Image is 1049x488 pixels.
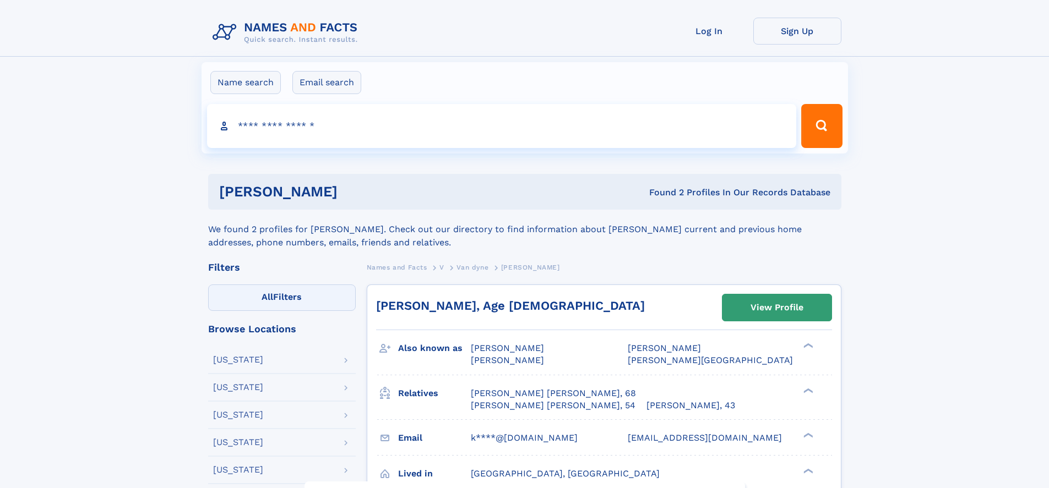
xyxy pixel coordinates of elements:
[208,262,356,272] div: Filters
[471,399,635,412] a: [PERSON_NAME] [PERSON_NAME], 54
[493,187,830,199] div: Found 2 Profiles In Our Records Database
[628,432,782,443] span: [EMAIL_ADDRESS][DOMAIN_NAME]
[208,18,367,47] img: Logo Names and Facts
[219,185,493,199] h1: [PERSON_NAME]
[456,264,488,271] span: Van dyne
[439,260,444,274] a: V
[665,18,753,45] a: Log In
[801,467,814,474] div: ❯
[292,71,361,94] label: Email search
[471,387,636,399] a: [PERSON_NAME] [PERSON_NAME], 68
[210,71,281,94] label: Name search
[367,260,427,274] a: Names and Facts
[801,342,814,349] div: ❯
[471,343,544,353] span: [PERSON_NAME]
[456,260,488,274] a: Van dyne
[646,399,735,412] a: [PERSON_NAME], 43
[722,294,831,321] a: View Profile
[439,264,444,271] span: V
[207,104,797,148] input: search input
[751,295,803,320] div: View Profile
[471,468,660,479] span: [GEOGRAPHIC_DATA], [GEOGRAPHIC_DATA]
[213,355,263,364] div: [US_STATE]
[213,438,263,447] div: [US_STATE]
[208,324,356,334] div: Browse Locations
[376,299,645,312] a: [PERSON_NAME], Age [DEMOGRAPHIC_DATA]
[501,264,560,271] span: [PERSON_NAME]
[801,104,842,148] button: Search Button
[801,431,814,438] div: ❯
[213,410,263,419] div: [US_STATE]
[628,343,701,353] span: [PERSON_NAME]
[801,387,814,394] div: ❯
[753,18,841,45] a: Sign Up
[213,465,263,474] div: [US_STATE]
[398,384,471,403] h3: Relatives
[398,464,471,483] h3: Lived in
[471,355,544,365] span: [PERSON_NAME]
[213,383,263,392] div: [US_STATE]
[628,355,793,365] span: [PERSON_NAME][GEOGRAPHIC_DATA]
[398,339,471,358] h3: Also known as
[208,284,356,311] label: Filters
[208,210,841,249] div: We found 2 profiles for [PERSON_NAME]. Check out our directory to find information about [PERSON_...
[262,292,273,302] span: All
[398,429,471,447] h3: Email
